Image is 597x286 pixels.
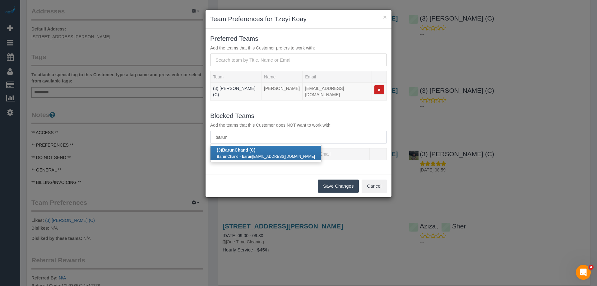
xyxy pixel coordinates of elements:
[210,14,387,24] h3: Team Preferences for Tzeyi Koay
[210,131,387,143] input: Search team by Title, Name or Email
[362,180,387,193] button: Cancel
[242,154,315,159] small: [EMAIL_ADDRESS][DOMAIN_NAME]
[589,265,594,270] span: 4
[211,71,261,83] th: Team
[210,45,387,51] p: Add the teams that this Customer prefers to work with:
[303,83,372,101] td: Email
[210,122,387,128] p: Add the teams that this Customer does NOT want to work with:
[213,86,255,97] a: (3) [PERSON_NAME] (C)
[217,148,255,152] b: (3) Chand (C)
[317,148,369,160] th: Email
[210,35,387,42] h3: Preferred Teams
[576,265,591,280] iframe: Intercom live chat
[261,71,303,83] th: Name
[210,54,387,66] input: Search team by Title, Name or Email
[211,83,261,101] td: Team
[211,146,321,160] a: (3)BarunChand (C) BarunChand - barun[EMAIL_ADDRESS][DOMAIN_NAME]
[242,154,252,159] strong: barun
[239,154,241,159] small: -
[303,71,372,83] th: Email
[217,154,238,159] small: Chand
[210,112,387,119] h3: Blocked Teams
[222,148,234,152] strong: Barun
[217,154,227,159] strong: Barun
[261,83,303,101] td: Name
[383,14,387,20] button: ×
[318,180,359,193] button: Save Changes
[206,10,391,197] sui-modal: Team Preferences for Tzeyi Koay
